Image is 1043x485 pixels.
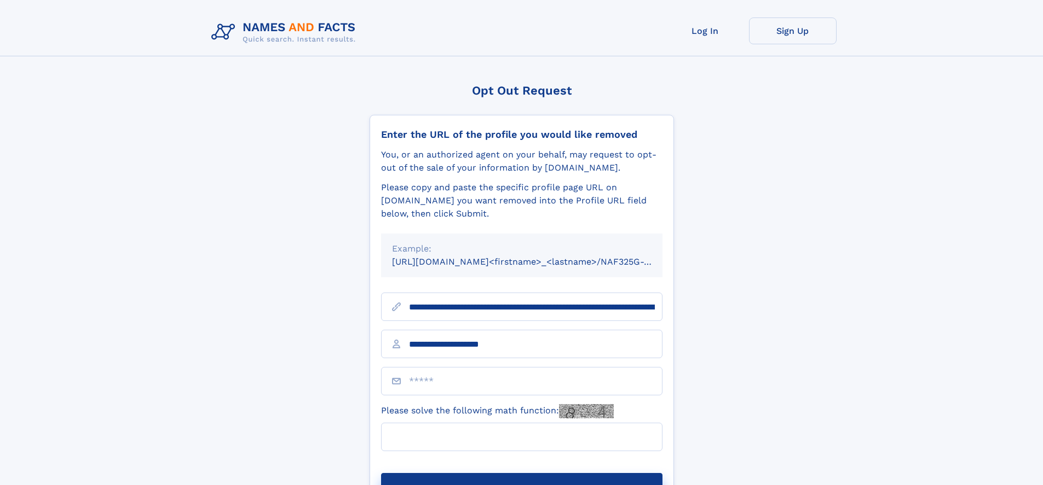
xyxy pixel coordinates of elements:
[381,181,662,220] div: Please copy and paste the specific profile page URL on [DOMAIN_NAME] you want removed into the Pr...
[392,242,652,255] div: Example:
[749,17,837,44] a: Sign Up
[207,17,365,47] img: Logo Names and Facts
[381,148,662,174] div: You, or an authorized agent on your behalf, may request to opt-out of the sale of your informatio...
[392,256,683,267] small: [URL][DOMAIN_NAME]<firstname>_<lastname>/NAF325G-xxxxxxxx
[370,84,674,97] div: Opt Out Request
[381,404,614,418] label: Please solve the following math function:
[381,128,662,141] div: Enter the URL of the profile you would like removed
[661,17,749,44] a: Log In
